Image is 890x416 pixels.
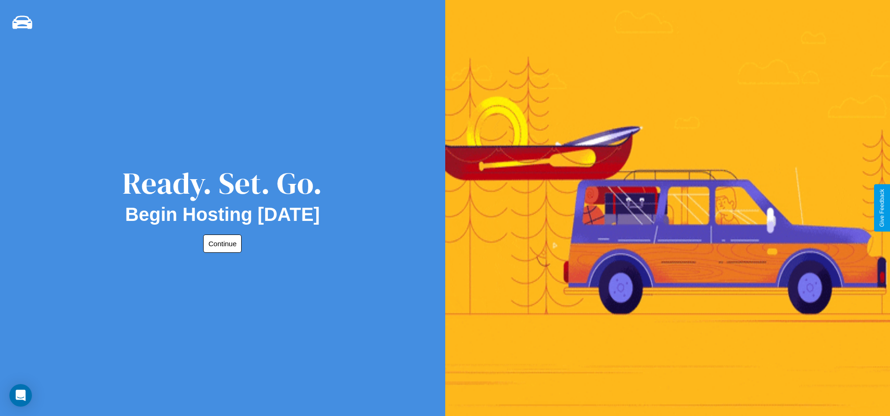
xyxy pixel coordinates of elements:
button: Continue [203,234,242,253]
div: Ready. Set. Go. [122,162,322,204]
h2: Begin Hosting [DATE] [125,204,320,225]
div: Open Intercom Messenger [9,384,32,407]
div: Give Feedback [879,189,885,227]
